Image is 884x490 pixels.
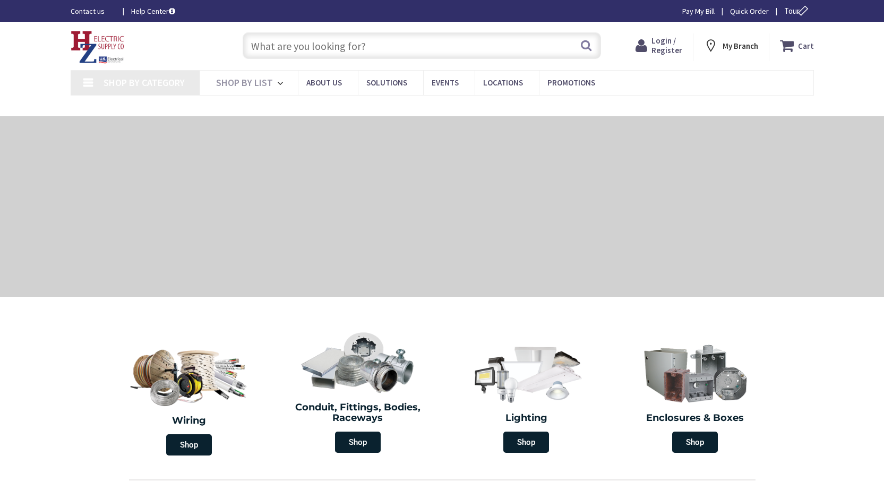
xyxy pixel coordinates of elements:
[613,337,777,458] a: Enclosures & Boxes Shop
[71,6,114,16] a: Contact us
[445,337,608,458] a: Lighting Shop
[503,432,549,453] span: Shop
[784,6,811,16] span: Tour
[306,78,342,88] span: About Us
[276,326,440,458] a: Conduit, Fittings, Bodies, Raceways Shop
[335,432,381,453] span: Shop
[105,337,274,461] a: Wiring Shop
[216,76,273,89] span: Shop By List
[723,41,758,51] strong: My Branch
[110,416,269,426] h2: Wiring
[432,78,459,88] span: Events
[798,36,814,55] strong: Cart
[651,36,682,55] span: Login / Register
[682,6,715,16] a: Pay My Bill
[131,6,175,16] a: Help Center
[547,78,595,88] span: Promotions
[104,76,185,89] span: Shop By Category
[636,36,682,55] a: Login / Register
[166,434,212,455] span: Shop
[619,413,771,424] h2: Enclosures & Boxes
[366,78,407,88] span: Solutions
[703,36,758,55] div: My Branch
[780,36,814,55] a: Cart
[483,78,523,88] span: Locations
[243,32,601,59] input: What are you looking for?
[450,413,603,424] h2: Lighting
[281,402,434,424] h2: Conduit, Fittings, Bodies, Raceways
[672,432,718,453] span: Shop
[730,6,769,16] a: Quick Order
[71,31,125,64] img: HZ Electric Supply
